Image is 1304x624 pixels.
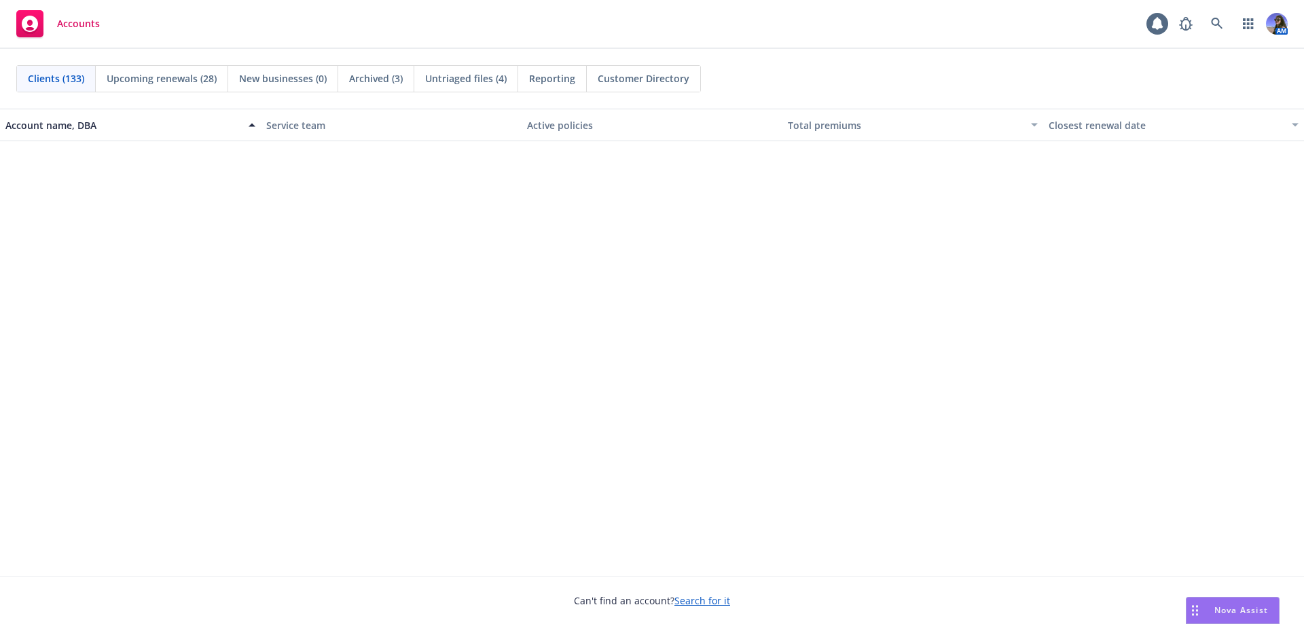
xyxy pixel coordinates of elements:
div: Service team [266,118,516,132]
span: Accounts [57,18,100,29]
button: Service team [261,109,522,141]
span: New businesses (0) [239,71,327,86]
div: Total premiums [788,118,1023,132]
a: Report a Bug [1172,10,1199,37]
span: Untriaged files (4) [425,71,507,86]
span: Upcoming renewals (28) [107,71,217,86]
img: photo [1266,13,1288,35]
button: Active policies [522,109,782,141]
button: Closest renewal date [1043,109,1304,141]
a: Search for it [674,594,730,607]
a: Search [1203,10,1231,37]
button: Nova Assist [1186,597,1280,624]
div: Drag to move [1187,598,1203,623]
a: Accounts [11,5,105,43]
span: Nova Assist [1214,604,1268,616]
span: Archived (3) [349,71,403,86]
div: Account name, DBA [5,118,240,132]
button: Total premiums [782,109,1043,141]
a: Switch app [1235,10,1262,37]
span: Reporting [529,71,575,86]
div: Active policies [527,118,777,132]
span: Clients (133) [28,71,84,86]
div: Closest renewal date [1049,118,1284,132]
span: Can't find an account? [574,593,730,608]
span: Customer Directory [598,71,689,86]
